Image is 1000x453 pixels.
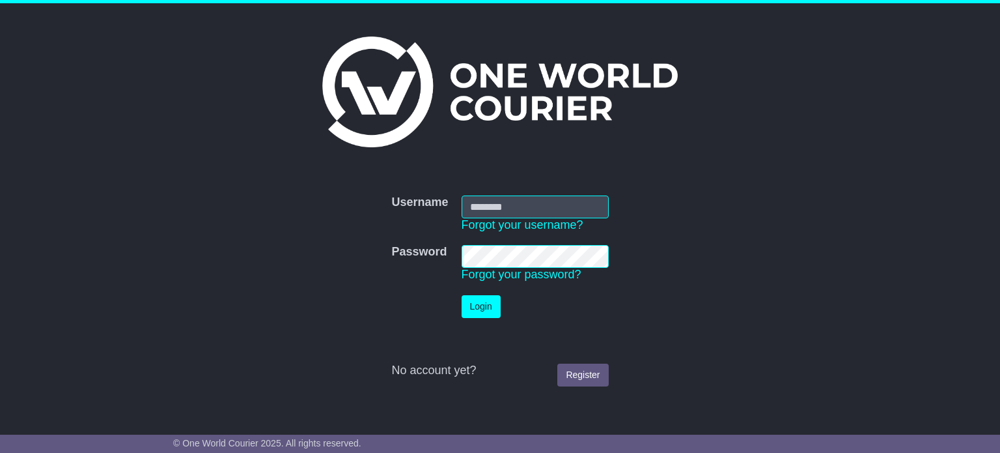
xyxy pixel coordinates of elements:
[462,268,581,281] a: Forgot your password?
[462,218,583,231] a: Forgot your username?
[391,196,448,210] label: Username
[462,295,501,318] button: Login
[173,438,361,448] span: © One World Courier 2025. All rights reserved.
[322,37,678,147] img: One World
[557,364,608,387] a: Register
[391,245,447,259] label: Password
[391,364,608,378] div: No account yet?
